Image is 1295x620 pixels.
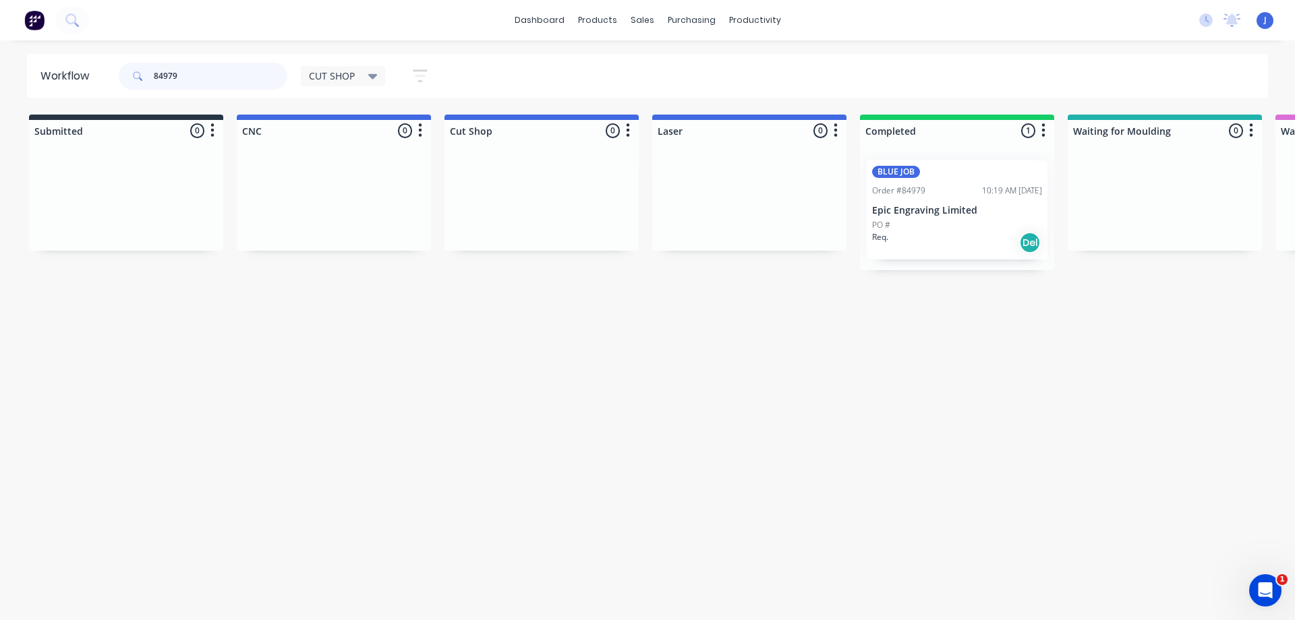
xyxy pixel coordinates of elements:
[154,63,287,90] input: Search for orders...
[867,160,1047,259] div: BLUE JOBOrder #8497910:19 AM [DATE]Epic Engraving LimitedPO #Req.Del
[872,231,888,243] p: Req.
[872,185,925,197] div: Order #84979
[722,10,788,30] div: productivity
[309,69,355,83] span: CUT SHOP
[1249,574,1282,607] iframe: Intercom live chat
[1264,14,1267,26] span: J
[1277,574,1288,585] span: 1
[661,10,722,30] div: purchasing
[982,185,1042,197] div: 10:19 AM [DATE]
[872,205,1042,216] p: Epic Engraving Limited
[1019,232,1041,253] div: Del
[40,68,96,84] div: Workflow
[508,10,571,30] a: dashboard
[872,166,920,178] div: BLUE JOB
[872,219,890,231] p: PO #
[624,10,661,30] div: sales
[571,10,624,30] div: products
[24,10,45,30] img: Factory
